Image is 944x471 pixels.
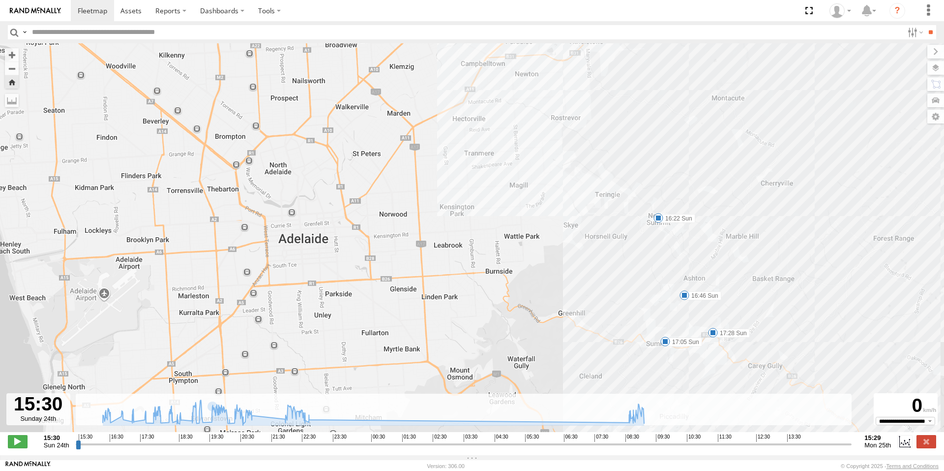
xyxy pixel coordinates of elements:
span: 13:30 [787,434,801,442]
span: 18:30 [179,434,193,442]
span: 23:30 [333,434,347,442]
label: Close [916,435,936,448]
label: Measure [5,94,19,107]
span: 00:30 [371,434,385,442]
i: ? [889,3,905,19]
span: 01:30 [402,434,416,442]
span: 03:30 [464,434,477,442]
span: 11:30 [718,434,732,442]
label: 16:22 Sun [658,214,695,223]
span: 19:30 [209,434,223,442]
a: Terms and Conditions [886,463,939,469]
label: 17:28 Sun [713,329,750,338]
span: 20:30 [240,434,254,442]
label: 17:05 Sun [665,338,702,346]
div: 0 [875,395,936,417]
span: 21:30 [271,434,285,442]
a: Visit our Website [5,461,51,471]
div: Version: 306.00 [427,463,465,469]
span: 16:30 [110,434,123,442]
label: 16:46 Sun [684,291,721,300]
strong: 15:29 [864,434,891,441]
button: Zoom in [5,48,19,62]
img: rand-logo.svg [10,7,61,14]
strong: 15:30 [44,434,69,441]
span: 08:30 [625,434,639,442]
span: 10:30 [687,434,701,442]
span: 09:30 [656,434,670,442]
button: Zoom out [5,62,19,75]
label: Search Query [21,25,29,39]
button: Zoom Home [5,75,19,89]
span: Mon 25th Aug 2025 [864,441,891,449]
span: 07:30 [594,434,608,442]
label: Search Filter Options [904,25,925,39]
span: 05:30 [525,434,539,442]
span: 17:30 [140,434,154,442]
div: MEEGASTHANNA GAMARAL ABEYRATHNA [826,3,855,18]
span: Sun 24th Aug 2025 [44,441,69,449]
label: Map Settings [927,110,944,124]
span: 12:30 [756,434,770,442]
span: 22:30 [302,434,316,442]
label: Play/Stop [8,435,28,448]
div: © Copyright 2025 - [841,463,939,469]
span: 06:30 [564,434,578,442]
span: 04:30 [495,434,508,442]
span: 15:30 [79,434,92,442]
span: 02:30 [433,434,446,442]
